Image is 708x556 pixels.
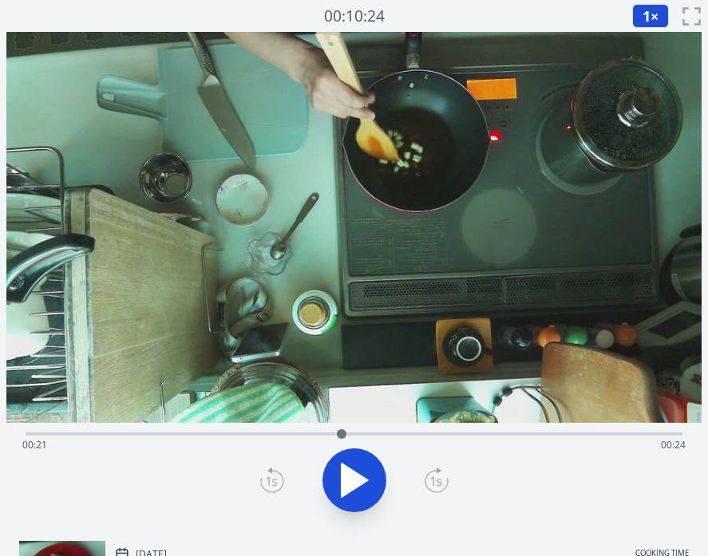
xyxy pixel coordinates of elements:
[643,6,651,26] span: 1
[632,4,669,28] button: 1×
[22,438,47,452] span: 00:21
[324,5,385,28] a: 00:10:24
[661,438,686,452] span: 00:24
